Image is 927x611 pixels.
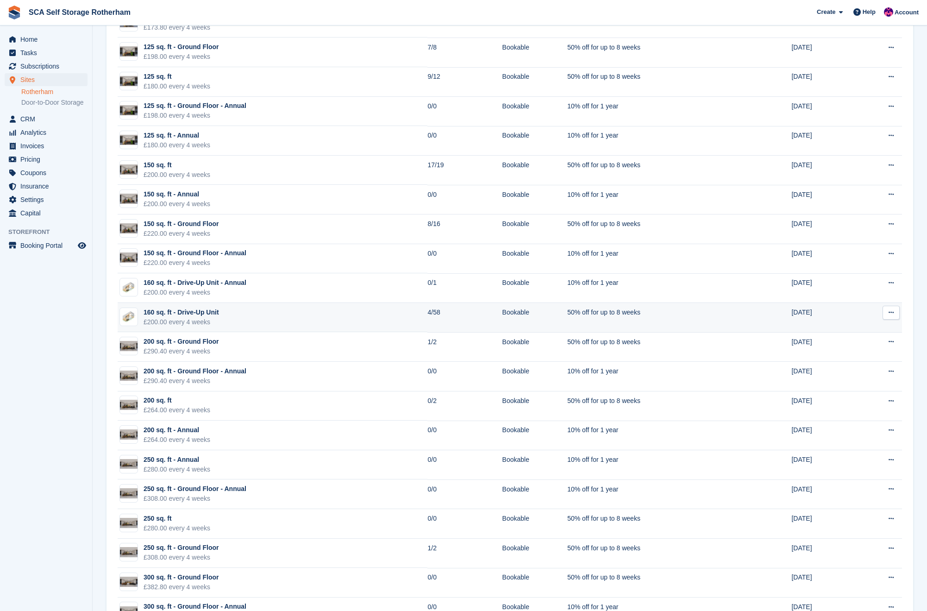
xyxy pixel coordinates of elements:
td: [DATE] [791,362,855,391]
td: [DATE] [791,214,855,244]
a: menu [5,60,88,73]
div: 160 sq. ft - Drive-Up Unit - Annual [144,278,246,288]
span: Create [817,7,835,17]
td: 4/58 [427,303,502,333]
td: 7/8 [427,38,502,67]
td: [DATE] [791,244,855,274]
td: 50% off for up to 8 weeks [567,156,743,185]
img: 200%20SQ.FT.jpg [120,400,138,410]
a: menu [5,73,88,86]
span: Coupons [20,166,76,179]
img: 150%20SQ.FT-2.jpg [120,223,138,233]
div: £198.00 every 4 weeks [144,52,219,62]
span: Invoices [20,139,76,152]
td: 50% off for up to 8 weeks [567,391,743,421]
span: Storefront [8,227,92,237]
td: 50% off for up to 8 weeks [567,332,743,362]
td: 0/2 [427,391,502,421]
td: 10% off for 1 year [567,244,743,274]
div: £280.00 every 4 weeks [144,465,210,474]
td: 50% off for up to 8 weeks [567,303,743,333]
div: 125 sq. ft - Annual [144,131,210,140]
td: 50% off for up to 8 weeks [567,568,743,598]
a: menu [5,239,88,252]
div: 150 sq. ft - Ground Floor - Annual [144,248,246,258]
td: 17/19 [427,156,502,185]
td: 10% off for 1 year [567,450,743,480]
td: 50% off for up to 8 weeks [567,509,743,539]
div: 200 sq. ft - Ground Floor [144,337,219,346]
a: Rotherham [21,88,88,96]
span: Help [863,7,876,17]
td: [DATE] [791,97,855,126]
td: 0/0 [427,126,502,156]
div: £280.00 every 4 weeks [144,523,210,533]
td: Bookable [502,479,568,509]
td: 10% off for 1 year [567,362,743,391]
img: 200%20SQ.FT.jpg [120,341,138,351]
img: 125%20SQ.FT.jpg [120,135,138,145]
div: 200 sq. ft [144,396,210,405]
td: Bookable [502,391,568,421]
td: 0/0 [427,479,502,509]
span: CRM [20,113,76,126]
div: £308.00 every 4 weeks [144,553,219,562]
div: £290.40 every 4 weeks [144,346,219,356]
td: 9/12 [427,67,502,97]
td: Bookable [502,38,568,67]
td: Bookable [502,273,568,303]
td: [DATE] [791,568,855,598]
td: [DATE] [791,156,855,185]
td: 0/0 [427,97,502,126]
td: Bookable [502,185,568,214]
a: menu [5,180,88,193]
span: Pricing [20,153,76,166]
div: £173.80 every 4 weeks [144,23,219,32]
img: 200%20SQ.FT.jpg [120,429,138,440]
img: 125%20SQ.FT.jpg [120,46,138,57]
img: 300%20SQ.FT.jpg [120,577,138,587]
td: Bookable [502,97,568,126]
td: 8/16 [427,214,502,244]
td: 0/1 [427,273,502,303]
td: Bookable [502,362,568,391]
img: 150%20SQ.FT-2.jpg [120,194,138,204]
div: £382.80 every 4 weeks [144,582,219,592]
div: 125 sq. ft - Ground Floor - Annual [144,101,246,111]
img: Sam Chapman [884,7,893,17]
td: 50% off for up to 8 weeks [567,67,743,97]
td: [DATE] [791,450,855,480]
td: [DATE] [791,391,855,421]
div: 125 sq. ft - Ground Floor [144,42,219,52]
td: [DATE] [791,185,855,214]
td: Bookable [502,67,568,97]
td: [DATE] [791,479,855,509]
td: [DATE] [791,332,855,362]
div: £200.00 every 4 weeks [144,317,219,327]
img: 125%20SQ.FT.jpg [120,76,138,86]
div: 150 sq. ft - Ground Floor [144,219,219,229]
td: 1/2 [427,332,502,362]
td: [DATE] [791,273,855,303]
td: 0/0 [427,568,502,598]
div: £220.00 every 4 weeks [144,229,219,239]
td: [DATE] [791,421,855,450]
div: £200.00 every 4 weeks [144,288,246,297]
span: Sites [20,73,76,86]
span: Tasks [20,46,76,59]
td: 50% off for up to 8 weeks [567,38,743,67]
div: 125 sq. ft [144,72,210,82]
div: £180.00 every 4 weeks [144,140,210,150]
a: menu [5,113,88,126]
td: 10% off for 1 year [567,273,743,303]
div: £220.00 every 4 weeks [144,258,246,268]
span: Subscriptions [20,60,76,73]
div: 150 sq. ft [144,160,210,170]
td: Bookable [502,332,568,362]
img: 200%20SQ.FT.jpg [120,371,138,381]
a: menu [5,153,88,166]
div: £200.00 every 4 weeks [144,199,210,209]
td: 10% off for 1 year [567,185,743,214]
td: 0/0 [427,362,502,391]
a: menu [5,193,88,206]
